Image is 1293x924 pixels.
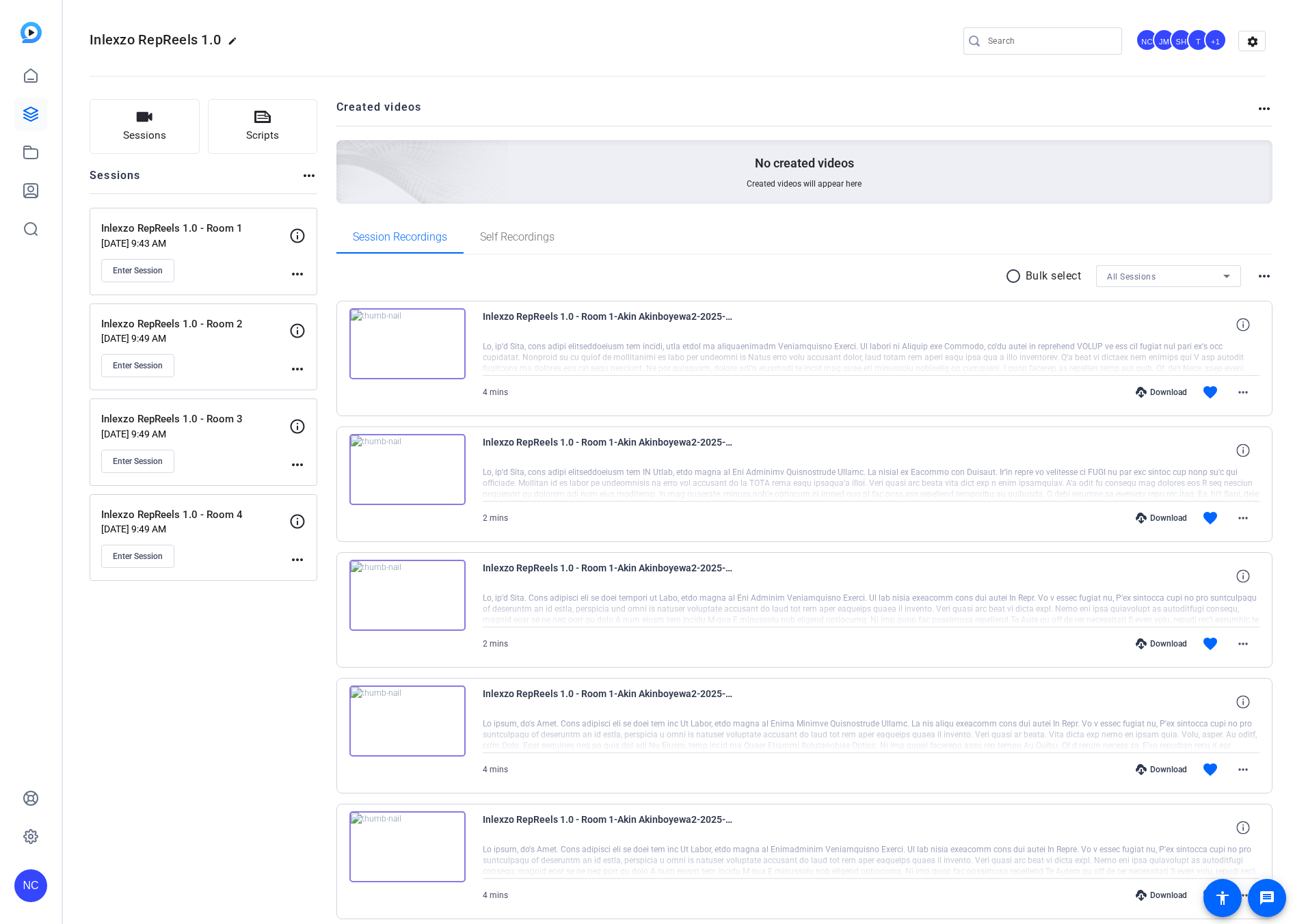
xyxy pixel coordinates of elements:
mat-icon: settings [1239,31,1266,52]
mat-icon: more_horiz [289,457,306,473]
span: Session Recordings [353,232,447,243]
mat-icon: more_horiz [289,266,306,282]
span: Self Recordings [480,232,555,243]
mat-icon: more_horiz [1235,510,1251,526]
span: 4 mins [483,388,508,397]
div: Download [1129,513,1194,524]
p: Inlexzo RepReels 1.0 - Room 3 [101,411,289,427]
p: Inlexzo RepReels 1.0 - Room 2 [101,316,289,332]
ngx-avatar: Nate Cleveland [1136,29,1160,53]
p: Bulk select [1026,268,1082,284]
span: Enter Session [113,265,163,276]
div: NC [14,869,47,902]
p: Inlexzo RepReels 1.0 - Room 4 [101,507,289,523]
div: Download [1129,387,1194,398]
p: [DATE] 9:49 AM [101,429,289,439]
img: thumb-nail [349,308,466,379]
span: Inlexzo RepReels 1.0 [90,31,221,48]
button: Enter Session [101,545,174,568]
button: Enter Session [101,354,174,377]
span: Created videos will appear here [747,178,862,189]
span: Enter Session [113,456,163,467]
span: All Sessions [1107,272,1156,282]
img: thumb-nail [349,434,466,505]
p: [DATE] 9:43 AM [101,238,289,249]
span: Sessions [123,128,166,144]
p: [DATE] 9:49 AM [101,524,289,534]
mat-icon: favorite [1202,384,1218,400]
mat-icon: more_horiz [289,552,306,568]
ngx-avatar: Sean Healey [1170,29,1194,53]
span: Inlexzo RepReels 1.0 - Room 1-Akin Akinboyewa2-2025-08-19-12-36-01-816-0 [483,811,736,844]
button: Enter Session [101,259,174,282]
mat-icon: more_horiz [1235,761,1251,778]
ngx-avatar: Tinks [1187,29,1211,53]
mat-icon: more_horiz [1235,384,1251,400]
p: Inlexzo RepReels 1.0 - Room 1 [101,221,289,236]
button: Enter Session [101,450,174,473]
span: 4 mins [483,765,508,774]
mat-icon: edit [228,36,244,53]
button: Scripts [208,99,318,154]
mat-icon: favorite [1202,636,1218,652]
input: Search [988,33,1111,49]
span: 2 mins [483,513,508,523]
mat-icon: more_horiz [1235,636,1251,652]
span: Enter Session [113,551,163,562]
span: Inlexzo RepReels 1.0 - Room 1-Akin Akinboyewa2-2025-08-19-12-48-26-733-0 [483,434,736,467]
span: 4 mins [483,891,508,900]
span: Inlexzo RepReels 1.0 - Room 1-Akin Akinboyewa2-2025-08-19-12-45-55-677-0 [483,560,736,593]
mat-icon: more_horiz [1256,100,1272,117]
mat-icon: more_horiz [301,167,317,184]
p: No created videos [755,155,854,172]
img: thumb-nail [349,560,466,631]
span: Scripts [246,128,279,144]
div: SH [1170,29,1192,51]
button: Sessions [90,99,200,154]
h2: Sessions [90,167,141,193]
mat-icon: favorite [1202,761,1218,778]
div: Download [1129,638,1194,649]
span: Enter Session [113,360,163,371]
ngx-avatar: James Monte [1153,29,1177,53]
mat-icon: more_horiz [1256,268,1272,284]
div: Download [1129,890,1194,901]
span: Inlexzo RepReels 1.0 - Room 1-Akin Akinboyewa2-2025-08-19-12-51-39-585-0 [483,308,736,341]
img: blue-gradient.svg [21,22,42,43]
div: Download [1129,764,1194,775]
div: T [1187,29,1210,51]
div: +1 [1204,29,1227,51]
div: JM [1153,29,1175,51]
span: Inlexzo RepReels 1.0 - Room 1-Akin Akinboyewa2-2025-08-19-12-40-50-592-0 [483,685,736,718]
mat-icon: accessibility [1214,890,1231,906]
span: 2 mins [483,639,508,649]
mat-icon: radio_button_unchecked [1005,268,1026,284]
mat-icon: message [1259,890,1275,906]
h2: Created videos [336,99,1257,126]
div: NC [1136,29,1158,51]
p: [DATE] 9:49 AM [101,333,289,344]
mat-icon: more_horiz [1235,887,1251,903]
img: thumb-nail [349,685,466,757]
mat-icon: more_horiz [289,361,306,377]
img: thumb-nail [349,811,466,882]
mat-icon: favorite [1202,887,1218,903]
mat-icon: favorite [1202,510,1218,526]
img: Creted videos background [183,5,509,301]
